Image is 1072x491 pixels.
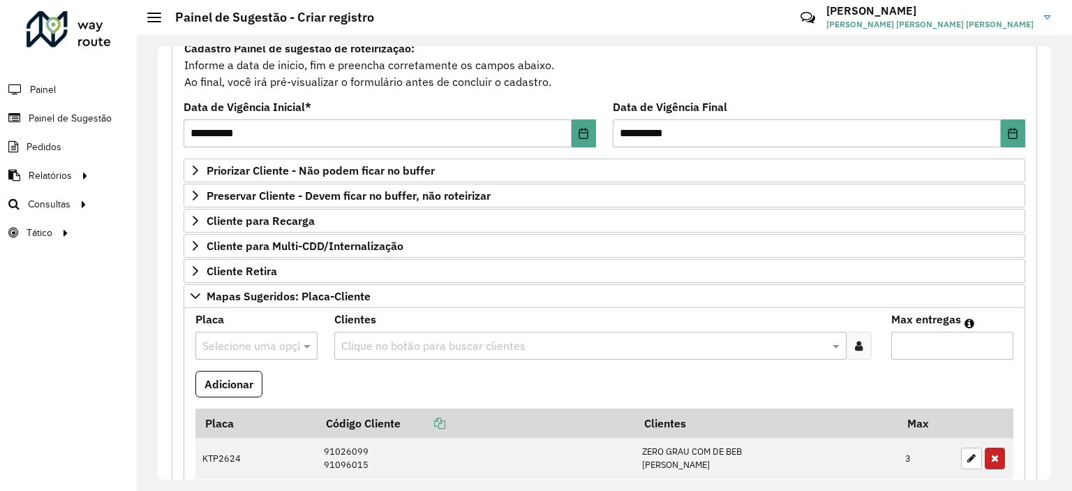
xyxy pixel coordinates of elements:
td: 91026099 91096015 [317,438,635,479]
span: Cliente para Recarga [207,215,315,226]
a: Priorizar Cliente - Não podem ficar no buffer [184,159,1025,182]
span: Cliente para Multi-CDD/Internalização [207,240,403,251]
span: Mapas Sugeridos: Placa-Cliente [207,291,371,302]
label: Data de Vigência Inicial [184,98,311,115]
span: Tático [27,226,52,240]
span: Preservar Cliente - Devem ficar no buffer, não roteirizar [207,190,491,201]
span: Cliente Retira [207,265,277,277]
a: Mapas Sugeridos: Placa-Cliente [184,284,1025,308]
button: Choose Date [572,119,596,147]
a: Cliente para Recarga [184,209,1025,233]
th: Código Cliente [317,409,635,438]
a: Contato Rápido [793,3,823,33]
label: Placa [195,311,224,328]
th: Placa [195,409,317,438]
a: Copiar [401,416,445,430]
h3: [PERSON_NAME] [826,4,1034,17]
button: Adicionar [195,371,262,397]
label: Clientes [334,311,376,328]
label: Data de Vigência Final [613,98,727,115]
td: KTP2624 [195,438,317,479]
button: Choose Date [1001,119,1025,147]
label: Max entregas [891,311,961,328]
a: Cliente Retira [184,259,1025,283]
span: Priorizar Cliente - Não podem ficar no buffer [207,165,435,176]
span: Pedidos [27,140,61,154]
div: Informe a data de inicio, fim e preencha corretamente os campos abaixo. Ao final, você irá pré-vi... [184,39,1025,91]
span: Consultas [28,197,70,212]
h2: Painel de Sugestão - Criar registro [161,10,374,25]
em: Máximo de clientes que serão colocados na mesma rota com os clientes informados [965,318,974,329]
span: [PERSON_NAME] [PERSON_NAME] [PERSON_NAME] [826,18,1034,31]
span: Painel de Sugestão [29,111,112,126]
a: Preservar Cliente - Devem ficar no buffer, não roteirizar [184,184,1025,207]
td: 3 [898,438,954,479]
td: ZERO GRAU COM DE BEB [PERSON_NAME] [635,438,898,479]
span: Painel [30,82,56,97]
th: Max [898,409,954,438]
span: Relatórios [29,168,72,183]
th: Clientes [635,409,898,438]
a: Cliente para Multi-CDD/Internalização [184,234,1025,258]
strong: Cadastro Painel de sugestão de roteirização: [184,41,415,55]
